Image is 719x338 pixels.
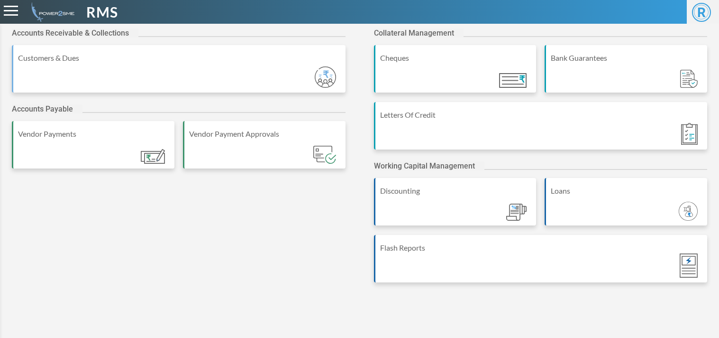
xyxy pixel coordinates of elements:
img: Module_ic [680,253,698,278]
div: Cheques [380,52,532,64]
a: Letters Of Credit Module_ic [374,102,708,159]
a: Customers & Dues Module_ic [12,45,346,102]
div: Bank Guarantees [551,52,702,64]
a: Vendor Payment Approvals Module_ic [183,121,346,178]
img: admin [27,2,74,22]
h2: Accounts Receivable & Collections [12,28,138,38]
a: Loans Module_ic [545,178,707,235]
div: Flash Reports [380,242,703,253]
a: Cheques Module_ic [374,45,537,102]
a: Vendor Payments Module_ic [12,121,174,178]
div: Discounting [380,185,532,197]
img: Module_ic [680,70,698,88]
div: Vendor Payments [18,128,170,140]
h2: Accounts Payable [12,104,82,113]
div: Loans [551,185,702,197]
img: Module_ic [499,73,527,88]
span: RMS [86,1,118,23]
div: Vendor Payment Approvals [189,128,341,140]
img: Module_ic [313,146,336,164]
div: Letters Of Credit [380,109,703,121]
img: Module_ic [506,204,527,221]
img: Module_ic [681,123,698,145]
h2: Collateral Management [374,28,464,38]
div: Customers & Dues [18,52,341,64]
a: Discounting Module_ic [374,178,537,235]
img: Module_ic [679,202,698,221]
img: Module_ic [315,66,336,88]
span: R [692,3,711,22]
h2: Working Capital Management [374,161,484,170]
a: Bank Guarantees Module_ic [545,45,707,102]
img: Module_ic [141,149,165,164]
a: Flash Reports Module_ic [374,235,708,292]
